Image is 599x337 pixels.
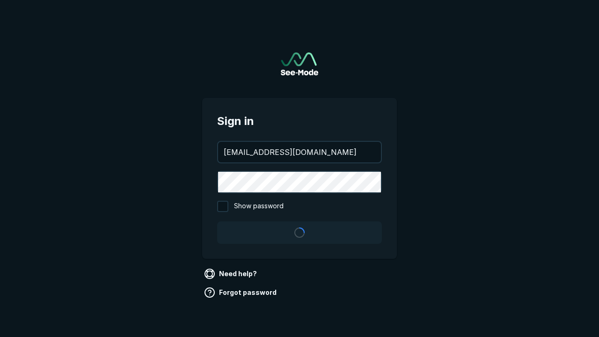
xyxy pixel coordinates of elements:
input: your@email.com [218,142,381,162]
a: Forgot password [202,285,280,300]
span: Sign in [217,113,382,130]
a: Need help? [202,266,261,281]
span: Show password [234,201,284,212]
a: Go to sign in [281,52,318,75]
img: See-Mode Logo [281,52,318,75]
